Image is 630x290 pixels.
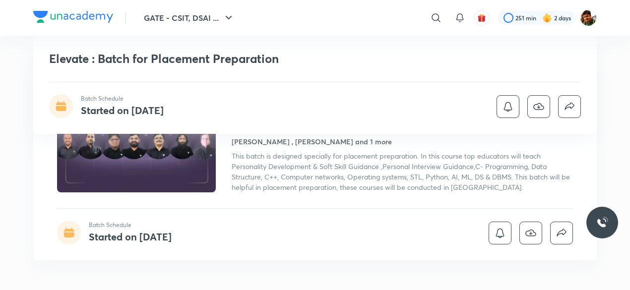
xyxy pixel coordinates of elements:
[580,9,597,26] img: SUVRO
[477,13,486,22] img: avatar
[33,11,113,25] a: Company Logo
[56,102,217,193] img: Thumbnail
[474,10,490,26] button: avatar
[138,8,241,28] button: GATE - CSIT, DSAI ...
[81,104,164,117] h4: Started on [DATE]
[33,11,113,23] img: Company Logo
[596,217,608,229] img: ttu
[81,94,164,103] p: Batch Schedule
[232,151,570,192] span: This batch is designed specially for placement preparation. In this course top educators will tea...
[542,13,552,23] img: streak
[49,52,438,66] h1: Elevate : Batch for Placement Preparation
[232,136,392,147] h4: [PERSON_NAME] , [PERSON_NAME] and 1 more
[89,221,172,230] p: Batch Schedule
[89,230,172,243] h4: Started on [DATE]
